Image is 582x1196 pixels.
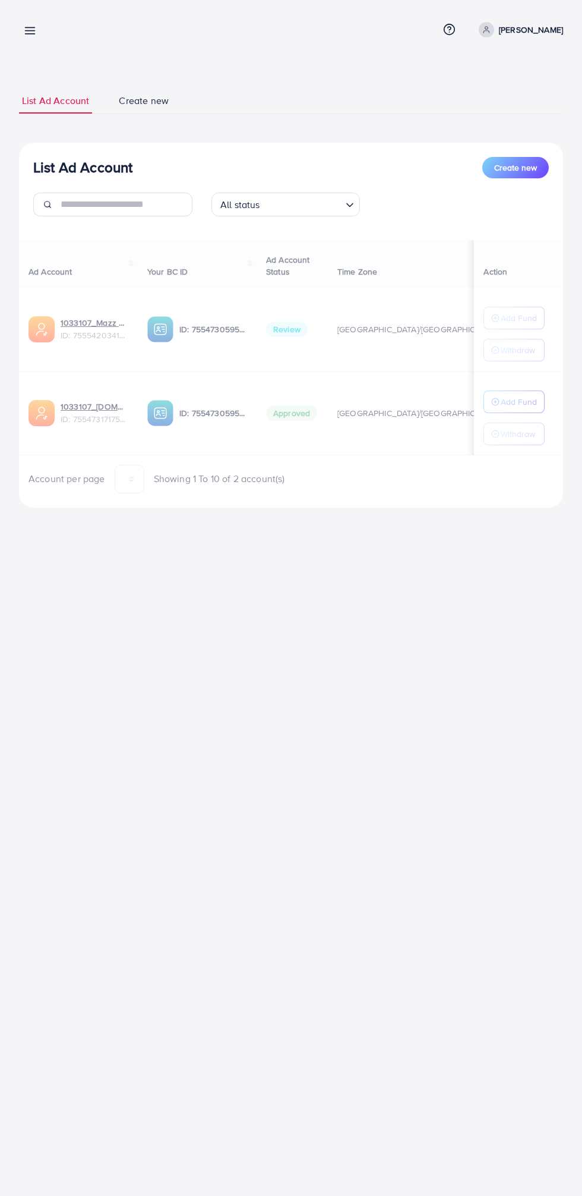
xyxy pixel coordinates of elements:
[22,94,89,108] span: List Ad Account
[218,196,262,213] span: All status
[33,159,132,176] h3: List Ad Account
[494,162,537,174] span: Create new
[499,23,563,37] p: [PERSON_NAME]
[119,94,169,108] span: Create new
[474,22,563,37] a: [PERSON_NAME]
[211,193,360,216] div: Search for option
[482,157,549,178] button: Create new
[264,194,341,213] input: Search for option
